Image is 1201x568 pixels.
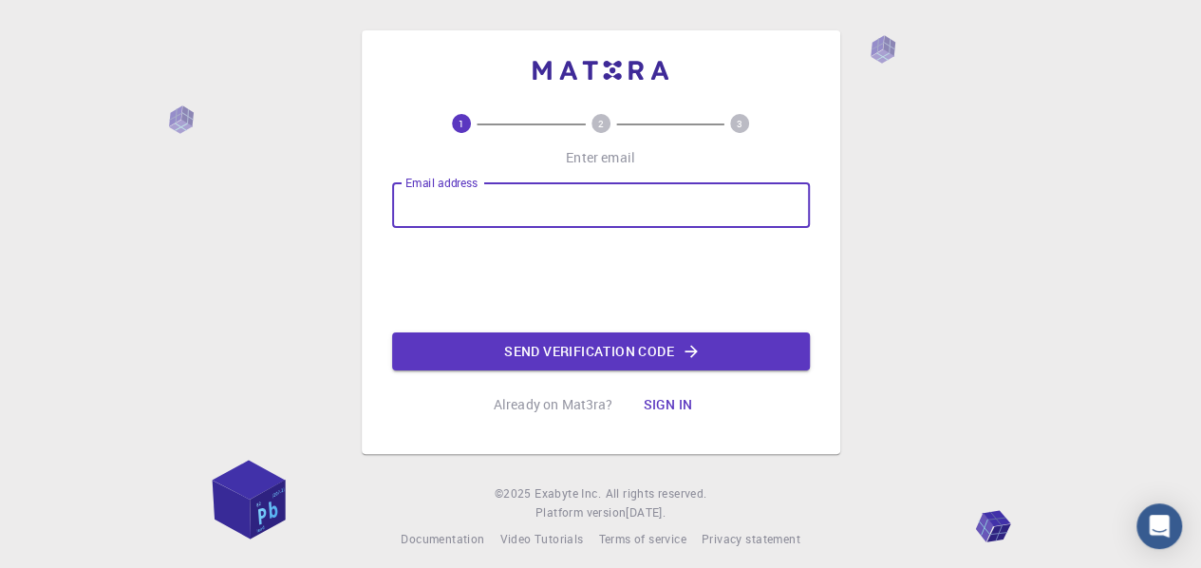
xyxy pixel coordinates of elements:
[566,148,635,167] p: Enter email
[598,117,604,130] text: 2
[598,530,685,549] a: Terms of service
[392,332,810,370] button: Send verification code
[626,504,666,520] span: [DATE] .
[499,531,583,546] span: Video Tutorials
[405,175,478,191] label: Email address
[1136,503,1182,549] div: Open Intercom Messenger
[401,531,484,546] span: Documentation
[626,503,666,522] a: [DATE].
[495,484,535,503] span: © 2025
[499,530,583,549] a: Video Tutorials
[737,117,742,130] text: 3
[598,531,685,546] span: Terms of service
[459,117,464,130] text: 1
[494,395,613,414] p: Already on Mat3ra?
[702,531,800,546] span: Privacy statement
[702,530,800,549] a: Privacy statement
[535,484,601,503] a: Exabyte Inc.
[401,530,484,549] a: Documentation
[457,243,745,317] iframe: reCAPTCHA
[535,503,626,522] span: Platform version
[535,485,601,501] span: Exabyte Inc.
[628,386,707,424] button: Sign in
[605,484,706,503] span: All rights reserved.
